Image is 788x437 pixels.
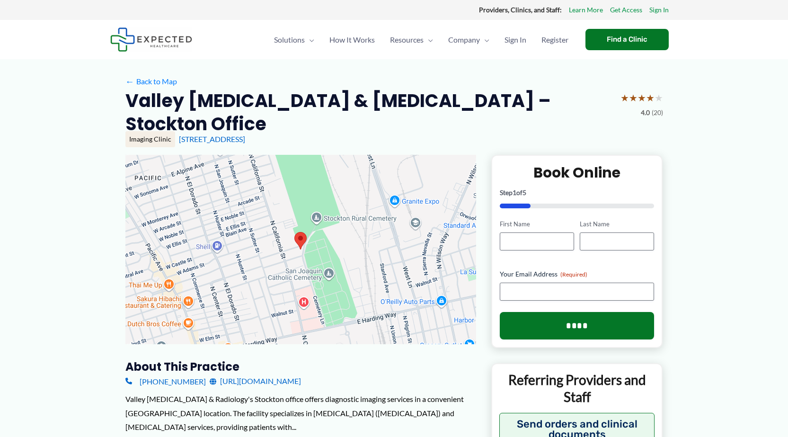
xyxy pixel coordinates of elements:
span: ★ [655,89,663,107]
span: ← [125,77,134,86]
a: [URL][DOMAIN_NAME] [210,374,301,388]
a: Sign In [497,23,534,56]
a: Get Access [610,4,642,16]
span: Resources [390,23,424,56]
a: Register [534,23,576,56]
label: First Name [500,220,574,229]
strong: Providers, Clinics, and Staff: [479,6,562,14]
span: (20) [652,107,663,119]
a: Sign In [649,4,669,16]
span: 4.0 [641,107,650,119]
a: Learn More [569,4,603,16]
a: CompanyMenu Toggle [441,23,497,56]
span: ★ [620,89,629,107]
h3: About this practice [125,359,476,374]
a: Find a Clinic [585,29,669,50]
a: ←Back to Map [125,74,177,89]
span: How It Works [329,23,375,56]
span: Menu Toggle [480,23,489,56]
label: Last Name [580,220,654,229]
span: 1 [513,188,516,196]
a: [PHONE_NUMBER] [125,374,206,388]
span: (Required) [560,271,587,278]
span: Menu Toggle [305,23,314,56]
div: Valley [MEDICAL_DATA] & Radiology's Stockton office offers diagnostic imaging services in a conve... [125,392,476,434]
span: ★ [646,89,655,107]
span: Register [541,23,568,56]
span: ★ [629,89,637,107]
nav: Primary Site Navigation [266,23,576,56]
a: ResourcesMenu Toggle [382,23,441,56]
a: SolutionsMenu Toggle [266,23,322,56]
span: Menu Toggle [424,23,433,56]
p: Step of [500,189,655,196]
span: Solutions [274,23,305,56]
label: Your Email Address [500,269,655,279]
h2: Valley [MEDICAL_DATA] & [MEDICAL_DATA] – Stockton Office [125,89,613,136]
p: Referring Providers and Staff [499,371,655,406]
div: Imaging Clinic [125,131,175,147]
span: Sign In [505,23,526,56]
h2: Book Online [500,163,655,182]
a: How It Works [322,23,382,56]
span: Company [448,23,480,56]
a: [STREET_ADDRESS] [179,134,245,143]
span: ★ [637,89,646,107]
img: Expected Healthcare Logo - side, dark font, small [110,27,192,52]
span: 5 [522,188,526,196]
